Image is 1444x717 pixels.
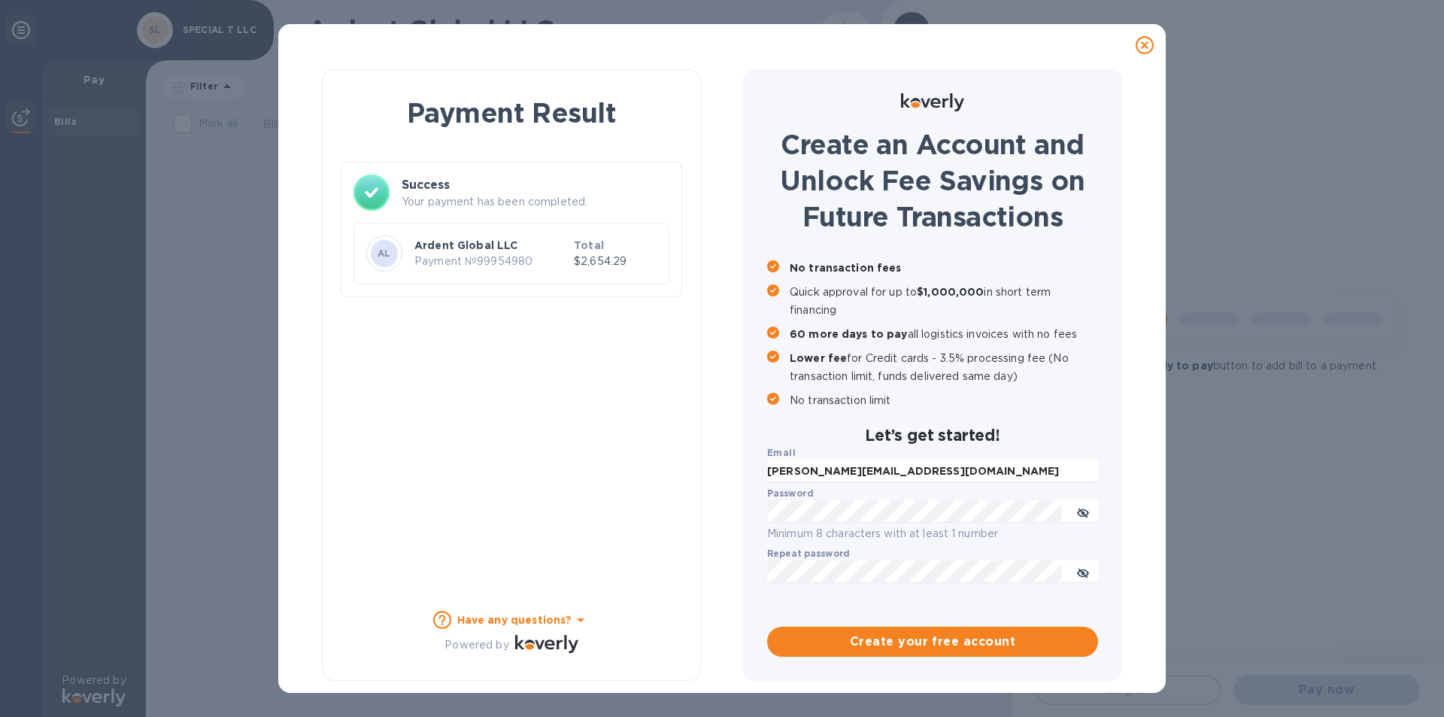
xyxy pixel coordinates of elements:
[457,614,572,626] b: Have any questions?
[1068,557,1098,587] button: toggle password visibility
[790,349,1098,385] p: for Credit cards - 3.5% processing fee (No transaction limit, funds delivered same day)
[901,93,964,111] img: Logo
[779,633,1086,651] span: Create your free account
[444,637,508,653] p: Powered by
[767,426,1098,445] h2: Let’s get started!
[767,525,1098,542] p: Minimum 8 characters with at least 1 number
[767,447,796,458] b: Email
[378,248,391,259] b: AL
[767,126,1098,235] h1: Create an Account and Unlock Fee Savings on Future Transactions
[402,194,669,210] p: Your payment has been completed.
[790,262,902,274] b: No transaction fees
[574,239,604,251] b: Total
[1068,497,1098,527] button: toggle password visibility
[767,550,850,559] label: Repeat password
[767,627,1098,657] button: Create your free account
[790,325,1098,343] p: all logistics invoices with no fees
[414,254,568,269] p: Payment № 99954980
[347,94,676,132] h1: Payment Result
[767,490,813,499] label: Password
[414,238,568,253] p: Ardent Global LLC
[574,254,657,269] p: $2,654.29
[917,286,984,298] b: $1,000,000
[790,328,908,340] b: 60 more days to pay
[767,460,1098,483] input: Enter email address
[790,283,1098,319] p: Quick approval for up to in short term financing
[790,352,847,364] b: Lower fee
[790,391,1098,409] p: No transaction limit
[515,635,578,653] img: Logo
[402,176,669,194] h3: Success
